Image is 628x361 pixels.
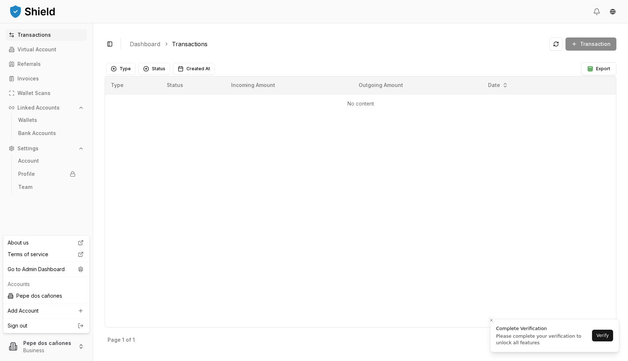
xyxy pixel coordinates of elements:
a: Sign out [8,322,85,329]
div: Go to Admin Dashboard [5,263,88,275]
a: Terms of service [5,249,88,260]
a: Add Account [5,305,88,317]
div: Pepe dos cañones [5,290,88,302]
p: Accounts [8,281,85,288]
a: About us [5,237,88,249]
